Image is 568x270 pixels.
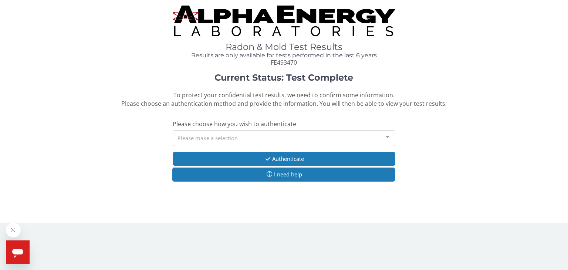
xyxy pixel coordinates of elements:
[173,120,296,128] span: Please choose how you wish to authenticate
[173,152,395,166] button: Authenticate
[173,6,395,36] img: TightCrop.jpg
[4,5,16,11] span: Help
[6,240,30,264] iframe: Button to launch messaging window
[121,91,447,108] span: To protect your confidential test results, we need to confirm some information. Please choose an ...
[173,52,395,59] h4: Results are only available for tests performed in the last 6 years
[173,42,395,52] h1: Radon & Mold Test Results
[214,72,353,83] strong: Current Status: Test Complete
[271,58,297,67] span: FE493470
[6,223,21,237] iframe: Close message
[177,134,238,142] span: Please make a selection
[172,168,395,181] button: I need help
